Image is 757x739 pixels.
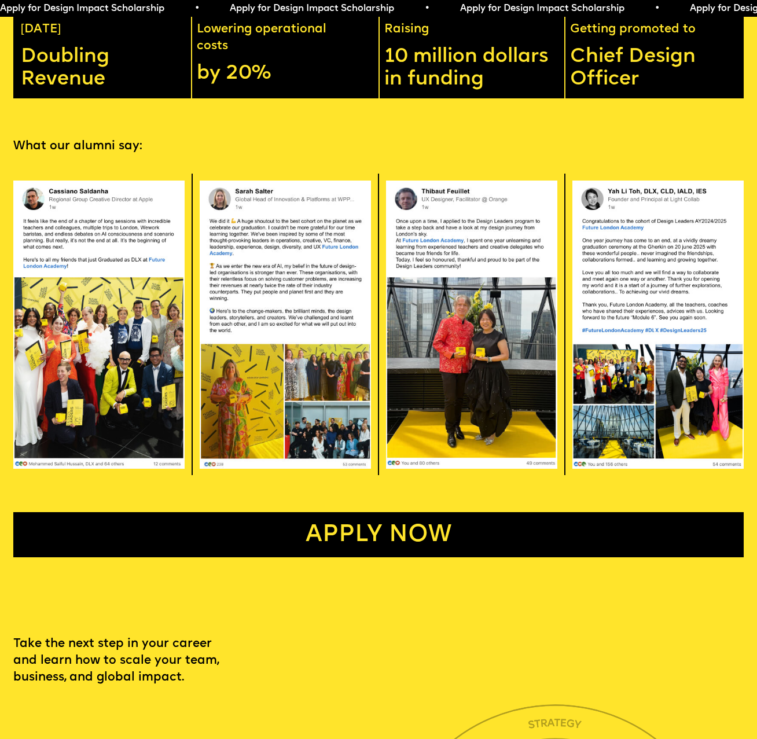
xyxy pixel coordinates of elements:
span: • [655,4,660,13]
p: Getting promoted to [570,21,750,38]
p: Lowering operational costs [197,21,371,55]
p: [DATE] [21,21,183,38]
p: Raising [384,21,564,38]
p: What our alumni say: [13,138,744,155]
p: Doubling Revenue [21,46,183,91]
p: by 20% [197,62,371,85]
p: 10 million dollars in funding [384,46,564,91]
a: Apply now [13,512,744,557]
p: Take the next step in your career and learn how to scale your team, business, and global impact. [13,636,248,686]
span: • [424,4,429,13]
span: • [194,4,200,13]
p: Chief Design Officer [570,46,750,91]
